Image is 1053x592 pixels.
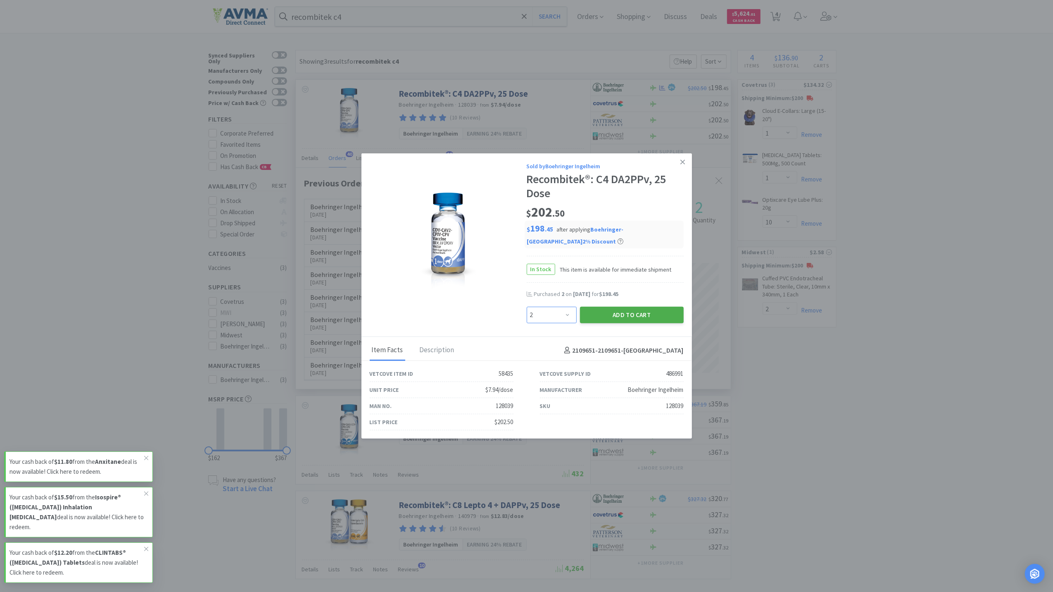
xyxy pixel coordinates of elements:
img: 5c7071647acc44d5be77ddbf822e3cb4_486991.png [386,193,510,292]
div: Man No. [370,401,392,411]
span: This item is available for immediate shipment [555,265,672,274]
strong: $11.80 [54,458,72,465]
span: 2 [562,290,565,298]
div: Open Intercom Messenger [1025,564,1045,584]
div: $202.50 [495,417,513,427]
span: $ [527,225,530,233]
span: 202 [527,204,565,220]
div: SKU [540,401,551,411]
div: Purchased on for [534,290,684,298]
div: Description [418,340,456,361]
div: 58435 [499,369,513,379]
div: Unit Price [370,385,399,394]
span: In Stock [527,264,555,275]
span: after applying [527,226,624,245]
strong: $12.20 [54,549,72,556]
button: Add to Cart [580,307,684,323]
span: $ [527,208,532,219]
p: Your cash back of from the deal is now available! Click here to redeem. [10,457,144,477]
span: $198.45 [599,290,619,298]
strong: Isospire® ([MEDICAL_DATA]) Inhalation [MEDICAL_DATA] [10,493,121,521]
div: Recombitek®: C4 DA2PPv, 25 Dose [527,172,684,200]
div: 128039 [496,401,513,411]
div: Sold by Boehringer Ingelheim [527,162,684,171]
div: Manufacturer [540,385,582,394]
span: 198 [527,222,554,234]
div: Item Facts [370,340,405,361]
strong: $15.50 [54,493,72,501]
div: Boehringer Ingelheim [628,385,684,395]
div: Vetcove Item ID [370,369,414,378]
h4: 2109651-2109651 - [GEOGRAPHIC_DATA] [561,345,684,356]
span: . 45 [545,225,554,233]
span: . 50 [553,208,565,219]
div: 486991 [666,369,684,379]
div: List Price [370,418,398,427]
div: Vetcove Supply ID [540,369,591,378]
span: [DATE] [573,290,591,298]
div: $7.94/dose [486,385,513,395]
p: Your cash back of from the deal is now available! Click here to redeem. [10,492,144,532]
p: Your cash back of from the deal is now available! Click here to redeem. [10,548,144,578]
strong: Anxitane [95,458,121,465]
i: Boehringer-[GEOGRAPHIC_DATA] 2 % Discount [527,226,624,245]
div: 128039 [666,401,684,411]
